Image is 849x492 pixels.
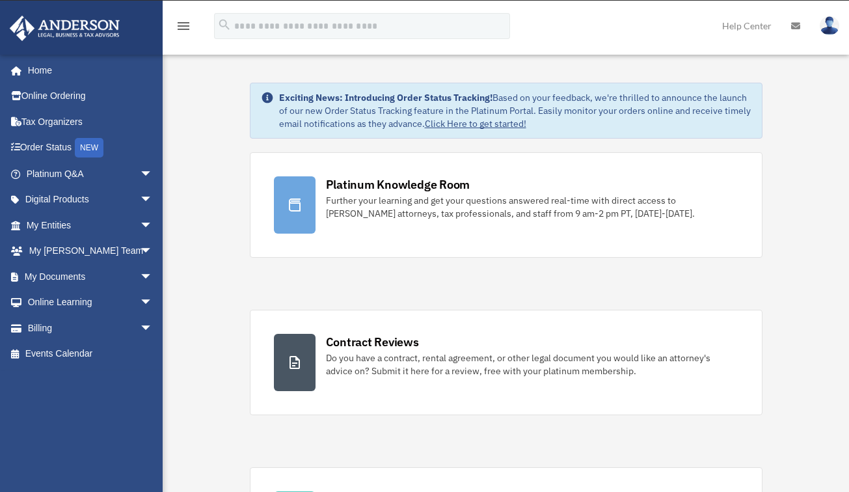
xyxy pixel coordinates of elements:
[6,16,124,41] img: Anderson Advisors Platinum Portal
[9,57,166,83] a: Home
[140,187,166,213] span: arrow_drop_down
[140,238,166,265] span: arrow_drop_down
[140,264,166,290] span: arrow_drop_down
[9,187,172,213] a: Digital Productsarrow_drop_down
[279,91,751,130] div: Based on your feedback, we're thrilled to announce the launch of our new Order Status Tracking fe...
[326,194,738,220] div: Further your learning and get your questions answered real-time with direct access to [PERSON_NAM...
[9,238,172,264] a: My [PERSON_NAME] Teamarrow_drop_down
[425,118,526,130] a: Click Here to get started!
[9,290,172,316] a: Online Learningarrow_drop_down
[9,135,172,161] a: Order StatusNEW
[9,341,172,367] a: Events Calendar
[176,23,191,34] a: menu
[9,264,172,290] a: My Documentsarrow_drop_down
[250,310,762,415] a: Contract Reviews Do you have a contract, rental agreement, or other legal document you would like...
[279,92,492,103] strong: Exciting News: Introducing Order Status Tracking!
[9,109,172,135] a: Tax Organizers
[250,152,762,258] a: Platinum Knowledge Room Further your learning and get your questions answered real-time with dire...
[9,83,172,109] a: Online Ordering
[9,212,172,238] a: My Entitiesarrow_drop_down
[176,18,191,34] i: menu
[140,290,166,316] span: arrow_drop_down
[140,161,166,187] span: arrow_drop_down
[9,161,172,187] a: Platinum Q&Aarrow_drop_down
[326,351,738,377] div: Do you have a contract, rental agreement, or other legal document you would like an attorney's ad...
[9,315,172,341] a: Billingarrow_drop_down
[140,212,166,239] span: arrow_drop_down
[820,16,839,35] img: User Pic
[326,334,419,350] div: Contract Reviews
[140,315,166,342] span: arrow_drop_down
[75,138,103,157] div: NEW
[326,176,470,193] div: Platinum Knowledge Room
[217,18,232,32] i: search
